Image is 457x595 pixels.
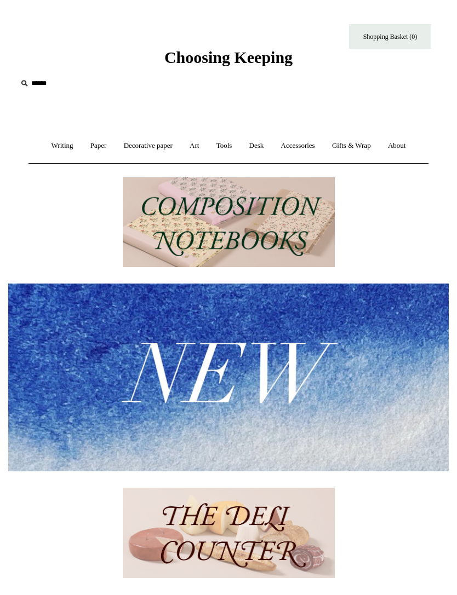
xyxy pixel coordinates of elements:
[123,488,335,578] img: The Deli Counter
[123,177,335,268] img: 202302 Composition ledgers.jpg__PID:69722ee6-fa44-49dd-a067-31375e5d54ec
[164,57,293,65] a: Choosing Keeping
[209,131,240,160] a: Tools
[164,48,293,66] span: Choosing Keeping
[116,131,180,160] a: Decorative paper
[349,24,431,49] a: Shopping Basket (0)
[44,131,81,160] a: Writing
[8,284,449,471] img: New.jpg__PID:f73bdf93-380a-4a35-bcfe-7823039498e1
[83,131,115,160] a: Paper
[273,131,323,160] a: Accessories
[182,131,207,160] a: Art
[242,131,272,160] a: Desk
[324,131,379,160] a: Gifts & Wrap
[380,131,414,160] a: About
